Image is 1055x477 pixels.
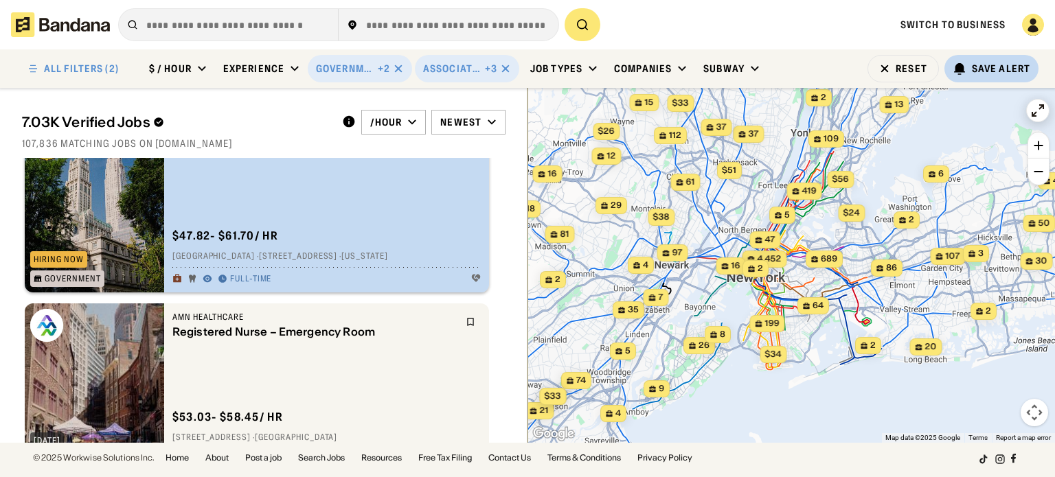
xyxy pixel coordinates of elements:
a: Post a job [245,454,282,462]
div: Experience [223,62,284,75]
div: Companies [614,62,672,75]
span: 16 [548,168,557,180]
span: 3 [978,248,984,259]
span: 8 [720,329,725,340]
span: 107 [946,251,960,262]
a: Free Tax Filing [418,454,472,462]
span: 4 [615,408,621,419]
span: 4 [643,259,648,271]
span: 2 [555,274,560,286]
div: Job Types [530,62,582,75]
div: $ 47.82 - $61.70 / hr [172,229,278,243]
a: Home [166,454,189,462]
span: $26 [598,126,615,136]
div: 107,836 matching jobs on [DOMAIN_NAME] [22,137,506,150]
span: 2 [870,340,876,351]
div: grid [22,158,506,443]
span: 26 [699,340,710,351]
a: Contact Us [488,454,531,462]
a: Search Jobs [298,454,345,462]
div: Reset [896,64,927,73]
span: 5 [784,209,790,221]
div: Associate's Degree [423,62,482,75]
span: $33 [545,391,561,401]
span: 13 [895,99,904,110]
a: Terms (opens in new tab) [968,434,988,441]
div: Subway [703,62,745,75]
div: Newest [440,116,481,128]
span: 74 [576,375,586,386]
div: Save Alert [972,62,1030,75]
span: $38 [653,211,670,222]
span: Map data ©2025 Google [885,434,960,441]
div: $ 53.03 - $58.45 / hr [172,410,283,424]
div: Hiring Now [34,255,84,264]
div: [STREET_ADDRESS] · [GEOGRAPHIC_DATA] [172,432,481,443]
span: $34 [765,349,782,359]
img: Bandana logotype [11,12,110,37]
span: 689 [821,253,837,265]
span: 64 [813,300,824,312]
div: © 2025 Workwise Solutions Inc. [33,454,155,462]
span: 15 [645,97,654,108]
span: $56 [832,174,849,184]
span: 30 [1036,255,1047,267]
span: 12 [607,150,616,162]
button: Map camera controls [1021,399,1048,426]
a: Resources [361,454,402,462]
a: Terms & Conditions [547,454,621,462]
span: 16 [731,260,740,272]
span: 109 [824,133,839,145]
span: 5 [625,345,631,357]
span: $33 [672,97,689,108]
span: 35 [628,304,639,316]
a: About [205,454,229,462]
div: +2 [378,62,390,75]
span: 86 [886,262,897,274]
div: ALL FILTERS (2) [44,64,119,73]
div: [DATE] [34,437,60,445]
span: 21 [540,405,549,417]
span: 61 [686,176,695,188]
span: 2 [758,263,763,275]
div: Full-time [230,274,272,285]
span: 2 [986,305,991,317]
span: 419 [802,185,817,197]
div: Registered Nurse – Emergency Room [172,325,457,338]
span: 37 [716,121,727,133]
span: 20 [925,341,937,353]
span: 7 [659,292,663,303]
div: Government [45,275,101,283]
span: 97 [672,247,683,259]
span: 9 [659,383,664,395]
span: $51 [722,165,736,175]
span: 81 [560,229,569,240]
span: 37 [749,128,759,140]
div: [GEOGRAPHIC_DATA] · [STREET_ADDRESS] · [US_STATE] [172,251,481,262]
div: +3 [485,62,497,75]
div: 7.03K Verified Jobs [22,114,331,130]
a: Report a map error [996,434,1051,441]
span: 112 [669,130,681,141]
img: AMN Healthcare logo [30,309,63,342]
div: Government [316,62,375,75]
a: Switch to Business [900,19,1006,31]
div: AMN Healthcare [172,312,457,323]
span: 29 [611,200,622,211]
span: 2 [821,92,826,104]
span: $24 [843,207,860,218]
a: Open this area in Google Maps (opens a new window) [531,425,576,443]
a: Privacy Policy [637,454,692,462]
span: 50 [1039,218,1050,229]
span: 4,452 [758,253,782,265]
span: 6 [938,168,944,180]
span: 47 [765,234,775,246]
div: $ / hour [149,62,192,75]
img: Google [531,425,576,443]
span: 2 [909,214,914,226]
span: 199 [765,318,780,329]
div: /hour [370,116,402,128]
